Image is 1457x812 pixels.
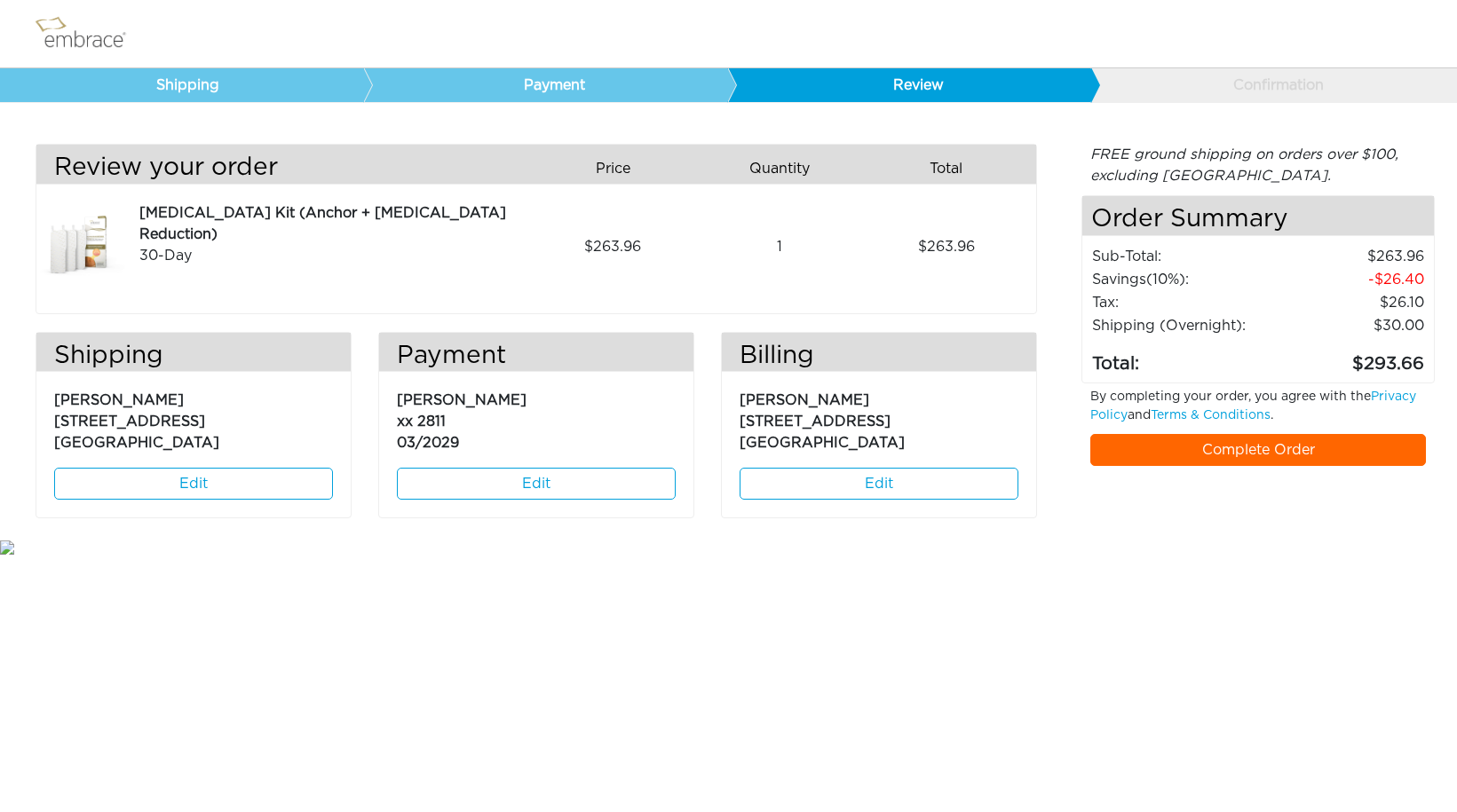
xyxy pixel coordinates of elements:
td: 26.10 [1275,291,1425,314]
h3: Review your order [36,154,523,184]
a: Edit [740,468,1018,500]
td: Total: [1091,337,1275,378]
div: By completing your order, you agree with the and . [1077,388,1439,434]
a: Edit [397,468,676,500]
div: 30-Day [139,245,523,266]
a: Review [727,68,1091,102]
td: $30.00 [1275,314,1425,337]
a: Terms & Conditions [1151,409,1271,422]
td: Tax: [1091,291,1275,314]
p: [PERSON_NAME] [STREET_ADDRESS] [GEOGRAPHIC_DATA] [740,381,1018,453]
a: Complete Order [1090,434,1426,466]
td: 26.40 [1275,268,1425,291]
span: Quantity [749,158,810,179]
a: Privacy Policy [1090,390,1416,422]
td: 293.66 [1275,337,1425,378]
img: 7ce86e4a-8ce9-11e7-b542-02e45ca4b85b.jpeg [36,202,125,291]
span: (10%) [1146,272,1185,287]
span: [PERSON_NAME] [397,393,527,407]
div: [MEDICAL_DATA] Kit (Anchor + [MEDICAL_DATA] Reduction) [139,202,523,245]
td: Savings : [1091,268,1275,291]
div: Price [536,154,703,184]
div: Total [870,154,1037,184]
p: [PERSON_NAME] [STREET_ADDRESS] [GEOGRAPHIC_DATA] [54,381,333,453]
td: Sub-Total: [1091,245,1275,268]
td: 263.96 [1275,245,1425,268]
h3: Billing [722,342,1036,372]
a: Confirmation [1090,68,1454,102]
td: Shipping (Overnight): [1091,314,1275,337]
h3: Shipping [36,342,351,372]
h3: Payment [379,342,693,372]
span: 1 [777,236,782,257]
span: 263.96 [918,236,975,257]
span: xx 2811 [397,414,446,429]
h4: Order Summary [1082,196,1434,236]
img: logo.png [31,12,146,56]
a: Edit [54,468,333,500]
span: 03/2029 [397,436,459,450]
span: 263.96 [584,236,641,257]
div: FREE ground shipping on orders over $100, excluding [GEOGRAPHIC_DATA]. [1081,144,1435,186]
a: Payment [363,68,727,102]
